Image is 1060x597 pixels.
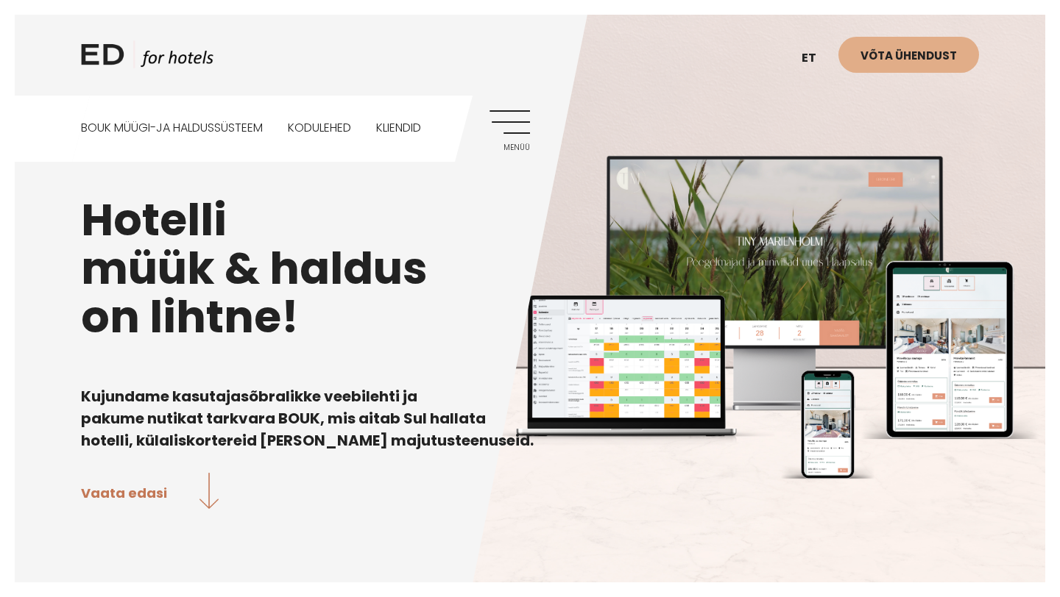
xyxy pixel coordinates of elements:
[288,96,351,161] a: Kodulehed
[490,143,530,152] span: Menüü
[81,196,979,341] h1: Hotelli müük & haldus on lihtne!
[376,96,421,161] a: Kliendid
[490,110,530,151] a: Menüü
[81,40,213,77] a: ED HOTELS
[81,386,534,451] b: Kujundame kasutajasõbralikke veebilehti ja pakume nutikat tarkvara BOUK, mis aitab Sul hallata ho...
[794,40,838,76] a: et
[81,473,219,512] a: Vaata edasi
[838,37,979,73] a: Võta ühendust
[81,96,263,161] a: BOUK MÜÜGI-JA HALDUSSÜSTEEM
